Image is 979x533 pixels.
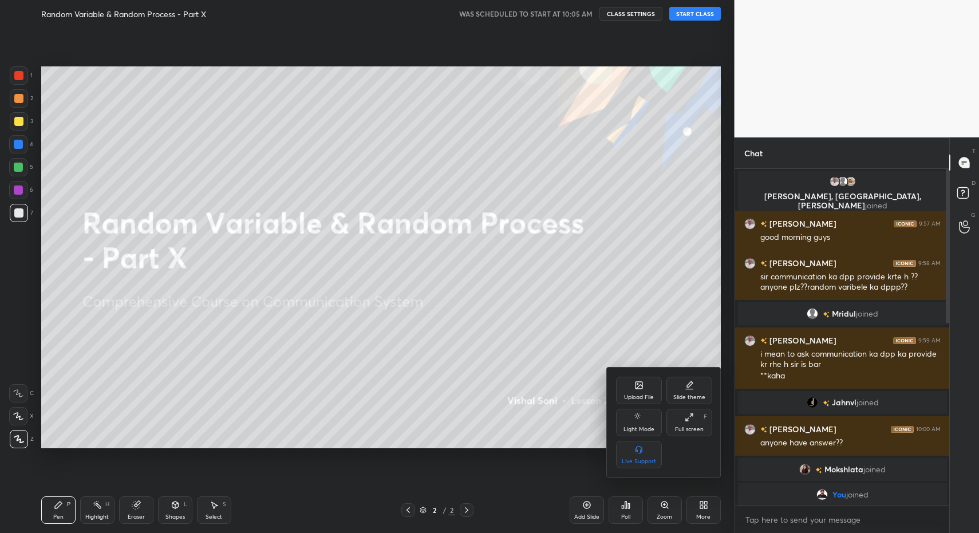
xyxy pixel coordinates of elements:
div: Slide theme [673,394,705,400]
div: F [704,414,707,420]
div: Full screen [675,427,704,432]
div: Light Mode [623,427,654,432]
div: Upload File [624,394,654,400]
div: Live Support [622,459,656,464]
